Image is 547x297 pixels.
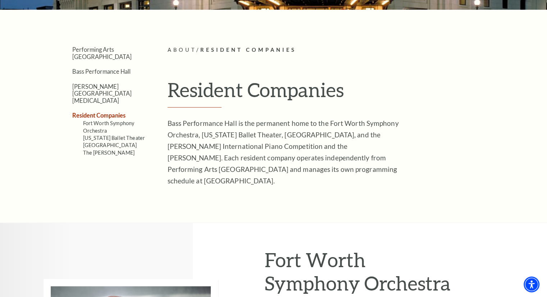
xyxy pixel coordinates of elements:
a: Bass Performance Hall [72,68,131,75]
p: / [168,46,497,55]
a: [PERSON_NAME][GEOGRAPHIC_DATA][MEDICAL_DATA] [72,83,132,104]
a: Performing Arts [GEOGRAPHIC_DATA] [72,46,132,60]
div: Accessibility Menu [524,277,539,292]
a: [US_STATE] Ballet Theater [83,135,145,141]
span: Resident Companies [200,47,296,53]
a: Resident Companies [72,112,126,119]
a: Fort Worth Symphony Orchestra [83,120,135,133]
h1: Resident Companies [168,78,497,108]
a: [GEOGRAPHIC_DATA] [83,142,137,148]
span: About [168,47,196,53]
a: The [PERSON_NAME] [83,150,135,156]
p: Bass Performance Hall is the permanent home to the Fort Worth Symphony Orchestra, [US_STATE] Ball... [168,118,401,187]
